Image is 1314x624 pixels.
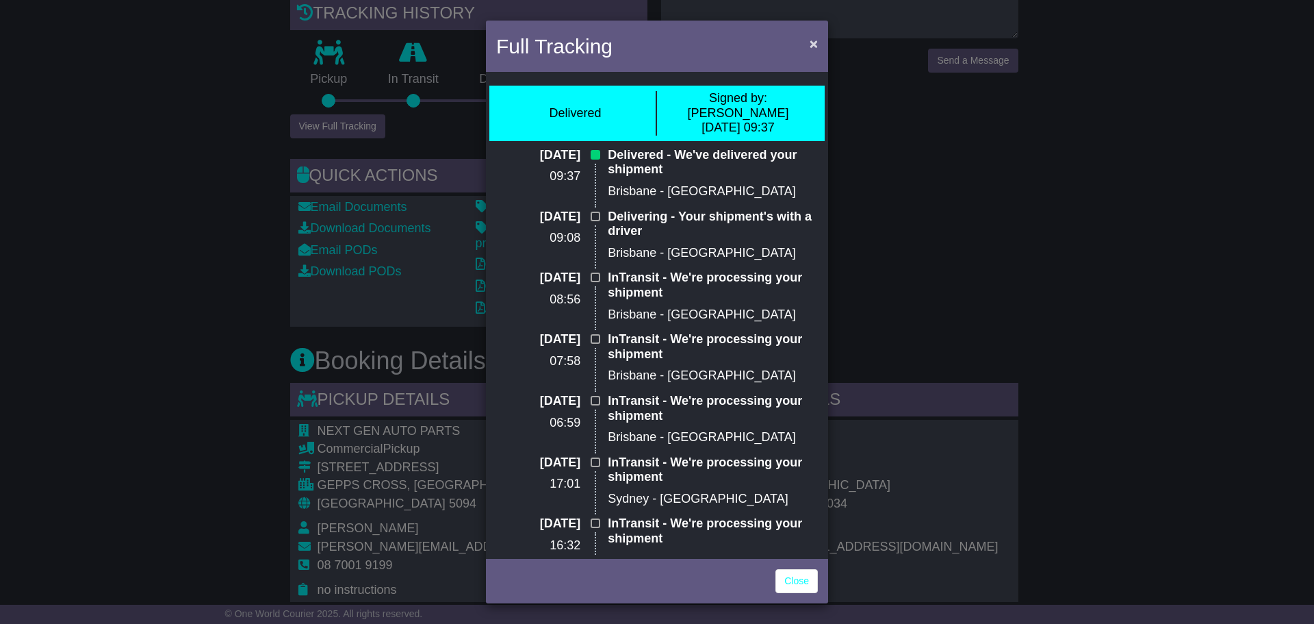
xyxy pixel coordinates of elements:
[608,369,818,384] p: Brisbane - [GEOGRAPHIC_DATA]
[496,210,580,225] p: [DATE]
[496,394,580,409] p: [DATE]
[608,455,818,485] p: InTransit - We're processing your shipment
[608,184,818,199] p: Brisbane - [GEOGRAPHIC_DATA]
[608,332,818,362] p: InTransit - We're processing your shipment
[608,148,818,177] p: Delivered - We've delivered your shipment
[608,308,818,323] p: Brisbane - [GEOGRAPHIC_DATA]
[496,169,580,184] p: 09:37
[496,292,580,308] p: 08:56
[608,271,818,300] p: InTransit - We're processing your shipment
[664,91,812,136] div: [PERSON_NAME] [DATE] 09:37
[608,516,818,546] p: InTransit - We're processing your shipment
[496,477,580,492] p: 17:01
[608,210,818,239] p: Delivering - Your shipment's with a driver
[608,492,818,507] p: Sydney - [GEOGRAPHIC_DATA]
[803,29,825,58] button: Close
[608,246,818,261] p: Brisbane - [GEOGRAPHIC_DATA]
[608,394,818,423] p: InTransit - We're processing your shipment
[496,148,580,163] p: [DATE]
[549,106,601,121] div: Delivered
[810,36,818,51] span: ×
[496,354,580,369] p: 07:58
[775,569,818,593] a: Close
[709,91,767,105] span: Signed by:
[496,416,580,431] p: 06:59
[496,455,580,471] p: [DATE]
[608,553,818,569] p: [GEOGRAPHIC_DATA]
[496,231,580,246] p: 09:08
[608,430,818,445] p: Brisbane - [GEOGRAPHIC_DATA]
[496,516,580,532] p: [DATE]
[496,271,580,286] p: [DATE]
[496,332,580,347] p: [DATE]
[496,538,580,553] p: 16:32
[496,31,613,62] h4: Full Tracking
